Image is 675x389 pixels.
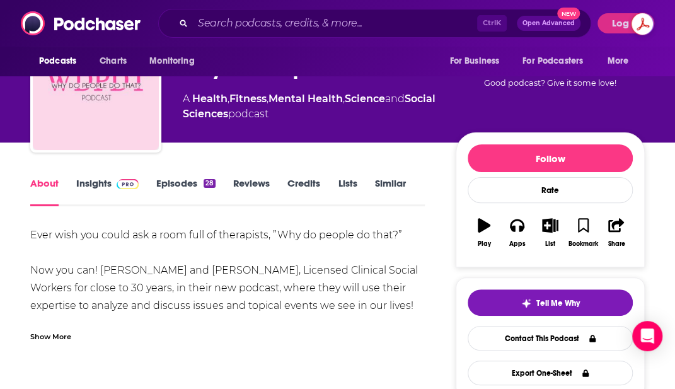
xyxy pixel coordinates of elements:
[441,49,515,73] button: open menu
[608,240,625,248] div: Share
[193,13,477,33] input: Search podcasts, credits, & more...
[545,240,555,248] div: List
[192,93,228,105] a: Health
[468,210,500,255] button: Play
[509,240,526,248] div: Apps
[141,49,211,73] button: open menu
[514,49,601,73] button: open menu
[156,177,216,206] a: Episodes28
[338,177,357,206] a: Lists
[557,8,580,20] span: New
[477,15,507,32] span: Ctrl K
[599,49,645,73] button: open menu
[534,210,567,255] button: List
[343,93,345,105] span: ,
[33,24,159,150] img: Why Do People Do That?
[468,177,633,203] div: Rate
[91,49,134,73] a: Charts
[468,144,633,172] button: Follow
[517,16,580,31] button: Open AdvancedNew
[21,11,142,35] img: Podchaser - Follow, Share and Rate Podcasts
[521,298,531,308] img: tell me why sparkle
[149,52,194,70] span: Monitoring
[158,9,591,38] div: Search podcasts, credits, & more...
[600,210,633,255] button: Share
[632,321,662,351] div: Open Intercom Messenger
[385,93,405,105] span: and
[229,93,267,105] a: Fitness
[468,326,633,351] a: Contact This Podcast
[478,240,491,248] div: Play
[287,177,320,206] a: Credits
[449,52,499,70] span: For Business
[522,20,575,26] span: Open Advanced
[568,240,598,248] div: Bookmark
[567,210,599,255] button: Bookmark
[597,13,654,33] button: Log In
[228,93,229,105] span: ,
[117,179,139,189] img: Podchaser Pro
[468,289,633,316] button: tell me why sparkleTell Me Why
[76,177,139,206] a: InsightsPodchaser Pro
[608,52,629,70] span: More
[484,78,616,88] span: Good podcast? Give it some love!
[536,298,580,308] span: Tell Me Why
[204,179,216,188] div: 28
[30,177,59,206] a: About
[267,93,268,105] span: ,
[468,361,633,385] button: Export One-Sheet
[39,52,76,70] span: Podcasts
[268,93,343,105] a: Mental Health
[522,52,583,70] span: For Podcasters
[30,49,93,73] button: open menu
[100,52,127,70] span: Charts
[233,177,270,206] a: Reviews
[500,210,533,255] button: Apps
[183,91,436,122] div: A podcast
[374,177,405,206] a: Similar
[345,93,385,105] a: Science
